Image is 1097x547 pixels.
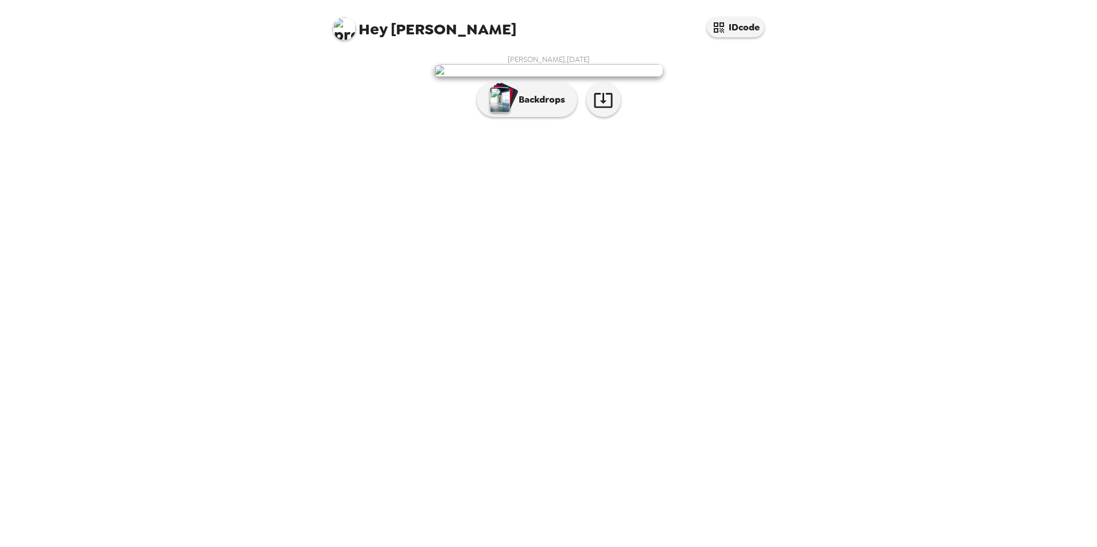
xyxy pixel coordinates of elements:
span: [PERSON_NAME] [333,11,516,37]
p: Backdrops [513,93,565,107]
span: [PERSON_NAME] , [DATE] [508,54,590,64]
button: IDcode [707,17,764,37]
button: Backdrops [477,83,577,117]
img: profile pic [333,17,356,40]
img: user [434,64,663,77]
span: Hey [359,19,387,40]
